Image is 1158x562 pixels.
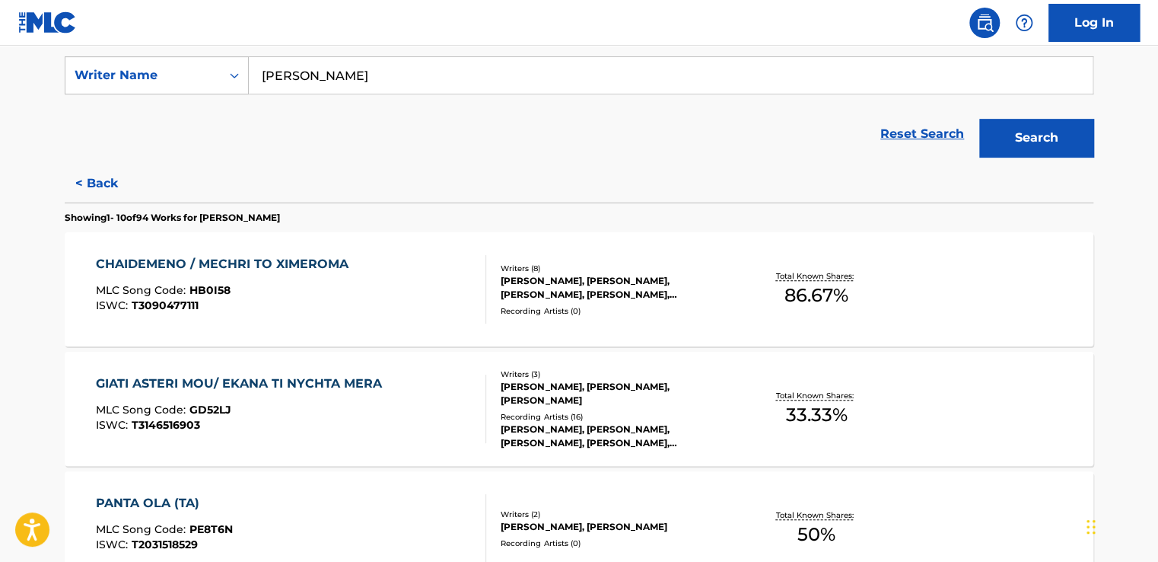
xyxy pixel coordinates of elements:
div: Help [1009,8,1039,38]
div: [PERSON_NAME], [PERSON_NAME] [501,520,730,534]
p: Total Known Shares: [775,270,857,282]
span: T2031518529 [132,538,198,551]
div: GIATI ASTERI MOU/ EKANA TI NYCHTA MERA [96,375,390,393]
div: Writer Name [75,66,212,85]
p: Total Known Shares: [775,509,857,521]
span: HB0I58 [189,283,231,297]
span: MLC Song Code : [96,283,189,297]
a: Reset Search [873,117,972,151]
div: Recording Artists ( 16 ) [501,411,730,423]
div: Recording Artists ( 0 ) [501,538,730,549]
div: PANTA OLA (TA) [96,494,233,513]
span: 86.67 % [784,282,848,309]
img: search [975,14,994,32]
button: < Back [65,164,156,203]
img: help [1015,14,1033,32]
img: MLC Logo [18,11,77,34]
div: [PERSON_NAME], [PERSON_NAME], [PERSON_NAME], [PERSON_NAME], [PERSON_NAME], [PERSON_NAME], [PERSON... [501,274,730,302]
span: GD52LJ [189,403,231,417]
span: MLC Song Code : [96,403,189,417]
a: CHAIDEMENO / MECHRI TO XIMEROMAMLC Song Code:HB0I58ISWC:T3090477111Writers (8)[PERSON_NAME], [PER... [65,232,1093,346]
div: Writers ( 3 ) [501,369,730,380]
span: 50 % [797,521,835,548]
div: CHAIDEMENO / MECHRI TO XIMEROMA [96,255,356,273]
a: GIATI ASTERI MOU/ EKANA TI NYCHTA MERAMLC Song Code:GD52LJISWC:T3146516903Writers (3)[PERSON_NAME... [65,352,1093,466]
button: Search [979,119,1093,157]
p: Total Known Shares: [775,390,857,401]
div: Widget συνομιλίας [1082,489,1158,562]
div: Μεταφορά [1086,504,1096,550]
span: ISWC : [96,418,132,432]
div: Writers ( 8 ) [501,263,730,274]
iframe: Chat Widget [1082,489,1158,562]
div: [PERSON_NAME], [PERSON_NAME], [PERSON_NAME], [PERSON_NAME], [PERSON_NAME] [501,423,730,450]
p: Showing 1 - 10 of 94 Works for [PERSON_NAME] [65,211,280,225]
span: T3090477111 [132,299,199,312]
a: Public Search [969,8,1000,38]
div: [PERSON_NAME], [PERSON_NAME], [PERSON_NAME] [501,380,730,407]
span: ISWC : [96,538,132,551]
span: PE8T6N [189,522,233,536]
div: Writers ( 2 ) [501,509,730,520]
span: 33.33 % [785,401,847,429]
span: MLC Song Code : [96,522,189,536]
a: Log In [1048,4,1140,42]
span: T3146516903 [132,418,200,432]
div: Recording Artists ( 0 ) [501,305,730,317]
form: Search Form [65,56,1093,164]
span: ISWC : [96,299,132,312]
